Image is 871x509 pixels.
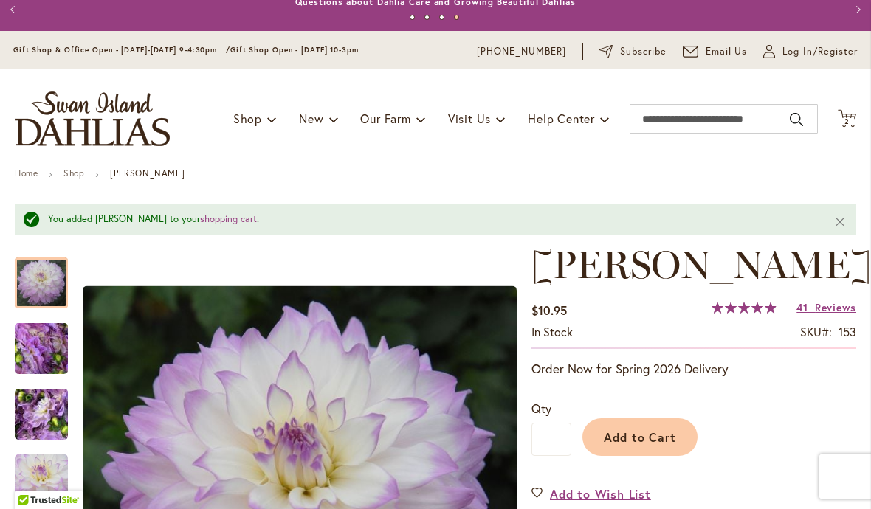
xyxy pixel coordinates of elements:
a: Add to Wish List [531,485,651,502]
div: You added [PERSON_NAME] to your . [48,212,812,226]
div: Availability [531,324,573,341]
span: 2 [844,117,850,126]
span: Subscribe [620,44,667,59]
span: Gift Shop & Office Open - [DATE]-[DATE] 9-4:30pm / [13,45,230,55]
a: Log In/Register [763,44,858,59]
div: MIKAYLA MIRANDA [15,374,83,440]
button: 2 of 4 [424,15,430,20]
span: Visit Us [448,111,491,126]
div: MIKAYLA MIRANDA [15,308,83,374]
a: 41 Reviews [796,300,856,314]
span: Add to Cart [604,429,677,445]
strong: [PERSON_NAME] [110,167,185,179]
span: 41 [796,300,808,314]
span: $10.95 [531,302,567,318]
strong: SKU [800,324,832,339]
span: Our Farm [360,111,410,126]
div: 153 [839,324,856,341]
iframe: Launch Accessibility Center [11,457,52,498]
button: 2 [838,109,856,129]
a: store logo [15,91,170,146]
span: Gift Shop Open - [DATE] 10-3pm [230,45,359,55]
button: 1 of 4 [410,15,415,20]
div: 99% [712,302,777,314]
a: Subscribe [599,44,667,59]
a: Email Us [683,44,748,59]
button: 4 of 4 [454,15,459,20]
span: Add to Wish List [550,485,651,502]
a: shopping cart [200,212,257,225]
button: 3 of 4 [439,15,444,20]
div: MIKAYLA MIRANDA [15,440,83,505]
span: Qty [531,401,551,416]
a: [PHONE_NUMBER] [477,44,566,59]
p: Order Now for Spring 2026 Delivery [531,360,856,378]
div: MIKAYLA MIRANDA [15,243,83,308]
a: Home [15,167,38,179]
span: Log In/Register [782,44,858,59]
button: Add to Cart [582,418,698,456]
a: Shop [63,167,84,179]
span: Email Us [706,44,748,59]
span: In stock [531,324,573,339]
span: Shop [233,111,262,126]
span: Help Center [528,111,595,126]
span: Reviews [815,300,856,314]
span: New [299,111,323,126]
